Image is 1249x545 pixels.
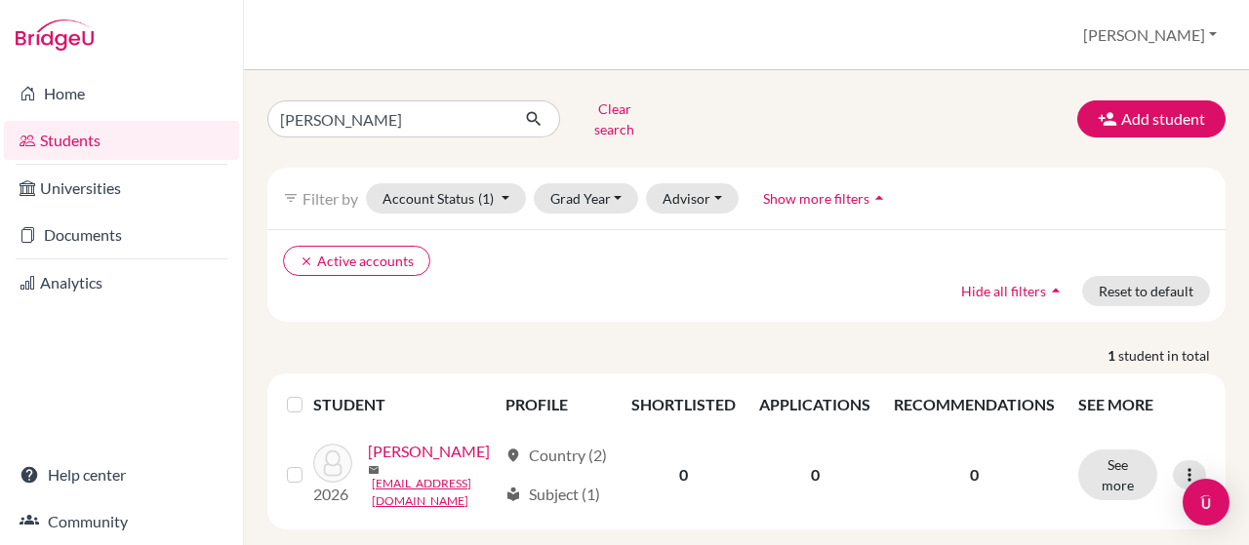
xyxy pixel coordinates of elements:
[763,190,869,207] span: Show more filters
[313,483,352,506] p: 2026
[302,189,358,208] span: Filter by
[313,444,352,483] img: Carlsson, Isak
[1077,100,1226,137] button: Add student
[1183,479,1229,526] div: Open Intercom Messenger
[4,74,239,113] a: Home
[1074,17,1226,54] button: [PERSON_NAME]
[494,381,620,428] th: PROFILE
[267,100,509,137] input: Find student by name...
[1078,449,1157,500] button: See more
[869,188,889,208] i: arrow_drop_up
[4,263,239,302] a: Analytics
[283,246,430,276] button: clearActive accounts
[620,381,747,428] th: SHORTLISTED
[534,183,639,214] button: Grad Year
[366,183,526,214] button: Account Status(1)
[4,121,239,160] a: Students
[560,94,668,144] button: Clear search
[620,428,747,522] td: 0
[505,483,600,506] div: Subject (1)
[747,381,882,428] th: APPLICATIONS
[746,183,906,214] button: Show more filtersarrow_drop_up
[4,502,239,541] a: Community
[1046,281,1066,300] i: arrow_drop_up
[882,381,1067,428] th: RECOMMENDATIONS
[368,464,380,476] span: mail
[368,440,490,463] a: [PERSON_NAME]
[894,463,1055,487] p: 0
[505,448,521,463] span: location_on
[4,169,239,208] a: Universities
[1108,345,1118,366] strong: 1
[478,190,494,207] span: (1)
[1082,276,1210,306] button: Reset to default
[372,475,497,510] a: [EMAIL_ADDRESS][DOMAIN_NAME]
[283,190,299,206] i: filter_list
[646,183,739,214] button: Advisor
[747,428,882,522] td: 0
[1067,381,1218,428] th: SEE MORE
[300,254,313,268] i: clear
[1118,345,1226,366] span: student in total
[313,381,494,428] th: STUDENT
[16,19,94,51] img: Bridge-U
[505,444,607,467] div: Country (2)
[4,215,239,254] a: Documents
[945,276,1082,306] button: Hide all filtersarrow_drop_up
[961,283,1046,299] span: Hide all filters
[4,455,239,494] a: Help center
[505,487,521,502] span: local_library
